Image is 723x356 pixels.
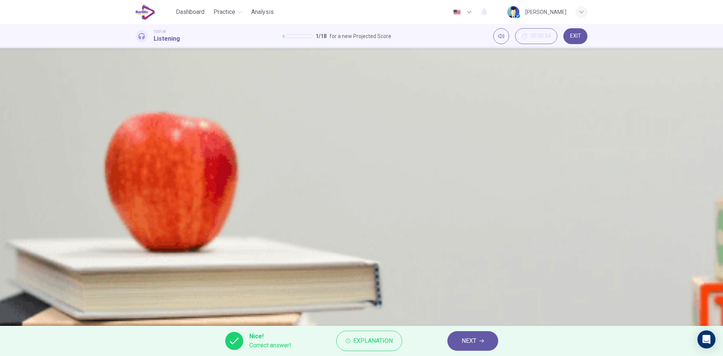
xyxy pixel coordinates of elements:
[697,330,715,348] div: Open Intercom Messenger
[249,332,291,341] span: Nice!
[176,8,204,17] span: Dashboard
[462,336,476,346] span: NEXT
[173,5,207,19] button: Dashboard
[507,6,519,18] img: Profile picture
[136,5,173,20] a: EduSynch logo
[563,28,587,44] button: EXIT
[353,336,393,346] span: Explanation
[525,8,566,17] div: [PERSON_NAME]
[210,5,245,19] button: Practice
[452,9,462,15] img: en
[316,32,326,41] span: 1 / 18
[336,331,402,351] button: Explanation
[251,8,274,17] span: Analysis
[248,5,277,19] button: Analysis
[493,28,509,44] div: Mute
[214,8,235,17] span: Practice
[515,28,557,44] button: 00:00:54
[329,32,391,41] span: for a new Projected Score
[154,29,166,34] span: TOEFL®
[249,341,291,350] span: Correct answer!
[136,5,156,20] img: EduSynch logo
[447,331,498,351] button: NEXT
[531,33,551,39] span: 00:00:54
[515,28,557,44] div: Hide
[154,34,180,43] h1: Listening
[570,33,581,39] span: EXIT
